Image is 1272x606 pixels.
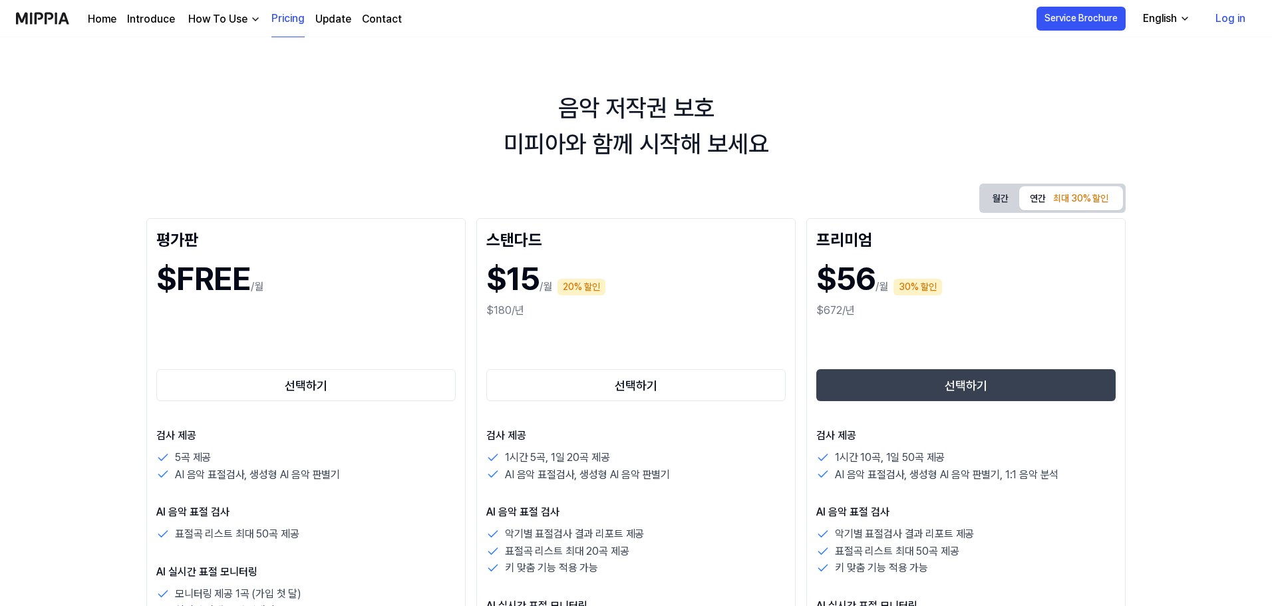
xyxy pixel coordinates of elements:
a: Home [88,11,116,27]
div: $672/년 [816,303,1116,319]
p: 모니터링 제공 1곡 (가입 첫 달) [175,585,301,603]
button: How To Use [186,11,261,27]
p: AI 음악 표절 검사 [156,504,456,520]
p: 검사 제공 [156,428,456,444]
button: Service Brochure [1036,7,1126,31]
p: 검사 제공 [816,428,1116,444]
div: English [1140,11,1180,27]
div: 스탠다드 [486,228,786,249]
div: 30% 할인 [893,279,942,295]
p: AI 음악 표절검사, 생성형 AI 음악 판별기 [505,466,670,484]
div: 20% 할인 [557,279,605,295]
a: 선택하기 [486,367,786,404]
p: 1시간 10곡, 1일 50곡 제공 [835,449,945,466]
p: AI 실시간 표절 모니터링 [156,564,456,580]
button: 연간 [1019,186,1123,210]
a: 선택하기 [156,367,456,404]
img: down [250,14,261,25]
p: 표절곡 리스트 최대 50곡 제공 [175,526,299,543]
p: 검사 제공 [486,428,786,444]
div: $180/년 [486,303,786,319]
a: 선택하기 [816,367,1116,404]
div: 최대 30% 할인 [1049,189,1112,209]
h1: $15 [486,255,540,303]
button: 월간 [982,186,1019,211]
p: 표절곡 리스트 최대 20곡 제공 [505,543,629,560]
p: 키 맞춤 기능 적용 가능 [505,559,598,577]
button: English [1132,5,1198,32]
div: 프리미엄 [816,228,1116,249]
p: 악기별 표절검사 결과 리포트 제공 [835,526,974,543]
p: 악기별 표절검사 결과 리포트 제공 [505,526,644,543]
button: 선택하기 [486,369,786,401]
h1: $FREE [156,255,251,303]
a: Introduce [127,11,175,27]
div: 평가판 [156,228,456,249]
p: 표절곡 리스트 최대 50곡 제공 [835,543,959,560]
p: 키 맞춤 기능 적용 가능 [835,559,928,577]
p: 5곡 제공 [175,449,211,466]
p: /월 [540,279,552,295]
p: 1시간 5곡, 1일 20곡 제공 [505,449,609,466]
button: 선택하기 [816,369,1116,401]
a: Contact [362,11,402,27]
a: Pricing [271,1,305,37]
p: /월 [875,279,888,295]
button: 선택하기 [156,369,456,401]
p: AI 음악 표절 검사 [816,504,1116,520]
p: AI 음악 표절검사, 생성형 AI 음악 판별기 [175,466,340,484]
h1: $56 [816,255,875,303]
p: AI 음악 표절검사, 생성형 AI 음악 판별기, 1:1 음악 분석 [835,466,1058,484]
div: How To Use [186,11,250,27]
a: Update [315,11,351,27]
p: AI 음악 표절 검사 [486,504,786,520]
p: /월 [251,279,263,295]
